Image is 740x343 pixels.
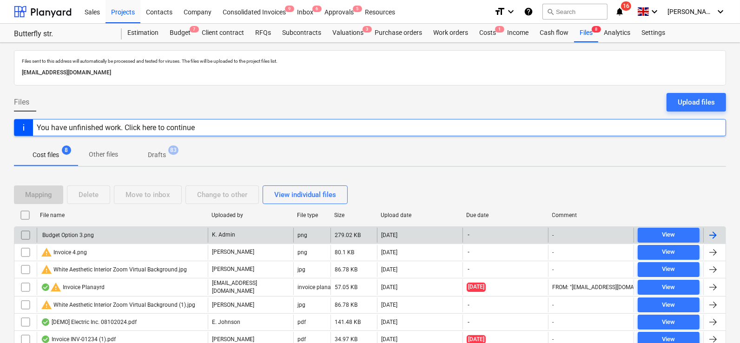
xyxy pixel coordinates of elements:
div: Size [334,212,373,218]
span: - [467,265,470,273]
div: View [662,300,675,310]
div: View [662,282,675,293]
span: - [467,301,470,309]
div: You have unfinished work. Click here to continue [37,123,195,132]
button: View individual files [263,185,348,204]
div: [DATE] [381,232,397,238]
div: 279.02 KB [335,232,361,238]
div: File type [297,212,327,218]
a: Settings [636,24,671,42]
div: Invoice Planayrd [41,282,105,293]
iframe: Chat Widget [694,298,740,343]
span: - [467,248,470,256]
div: Costs [474,24,502,42]
a: Subcontracts [277,24,327,42]
span: warning [41,299,52,310]
span: 5 [353,6,362,12]
p: Cost files [33,150,59,160]
div: View [662,317,675,328]
button: View [638,245,700,260]
span: - [467,231,470,239]
i: keyboard_arrow_down [505,6,516,17]
p: [PERSON_NAME] [212,248,254,256]
button: View [638,315,700,330]
a: Files8 [574,24,598,42]
div: - [552,302,554,308]
div: [DEMO] Electric Inc. 08102024.pdf [41,318,137,326]
a: Work orders [428,24,474,42]
div: RFQs [250,24,277,42]
div: Invoice INV-01234 (1).pdf [41,336,116,343]
span: warning [50,282,61,293]
span: 8 [592,26,601,33]
div: 80.1 KB [335,249,354,256]
span: warning [41,247,52,258]
div: View [662,230,675,240]
i: keyboard_arrow_down [715,6,726,17]
div: - [552,336,554,343]
div: [DATE] [381,284,397,290]
span: Files [14,97,29,108]
div: Upload files [678,96,715,108]
div: - [552,319,554,325]
a: Valuations3 [327,24,369,42]
div: Budget [164,24,196,42]
button: Search [542,4,608,20]
div: View individual files [274,189,336,201]
div: - [552,249,554,256]
div: View [662,247,675,257]
div: File name [40,212,204,218]
div: Files [574,24,598,42]
i: notifications [615,6,624,17]
div: jpg [297,266,305,273]
div: [DATE] [381,302,397,308]
span: 1 [495,26,504,33]
div: Estimation [122,24,164,42]
div: png [297,249,307,256]
div: Due date [466,212,544,218]
div: jpg [297,302,305,308]
div: Butterfly str. [14,29,111,39]
a: Budget7 [164,24,196,42]
p: [PERSON_NAME] [212,301,254,309]
button: Upload files [667,93,726,112]
div: Uploaded by [211,212,290,218]
span: 3 [363,26,372,33]
div: png [297,232,307,238]
div: 34.97 KB [335,336,357,343]
a: Analytics [598,24,636,42]
div: [DATE] [381,319,397,325]
div: Cash flow [534,24,574,42]
span: [PERSON_NAME] [667,8,714,15]
div: White Aesthetic Interior Zoom Virtual Background.jpg [41,264,187,275]
button: View [638,280,700,295]
span: search [547,8,554,15]
i: Knowledge base [524,6,533,17]
div: invoice planayrd [297,284,339,290]
p: E. Johnson [212,318,240,326]
div: 86.78 KB [335,266,357,273]
p: [PERSON_NAME] [212,265,254,273]
p: K. Admin [212,231,235,239]
button: View [638,297,700,312]
button: View [638,228,700,243]
i: format_size [494,6,505,17]
a: Income [502,24,534,42]
span: 7 [190,26,199,33]
div: Comment [552,212,630,218]
span: warning [41,264,52,275]
div: Upload date [381,212,459,218]
p: Files sent to this address will automatically be processed and tested for viruses. The files will... [22,58,718,64]
div: Budget Option 3.png [41,232,94,238]
a: Purchase orders [369,24,428,42]
span: 83 [168,145,178,155]
div: [DATE] [381,266,397,273]
p: [EMAIL_ADDRESS][DOMAIN_NAME] [22,68,718,78]
div: Invoice 4.png [41,247,87,258]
